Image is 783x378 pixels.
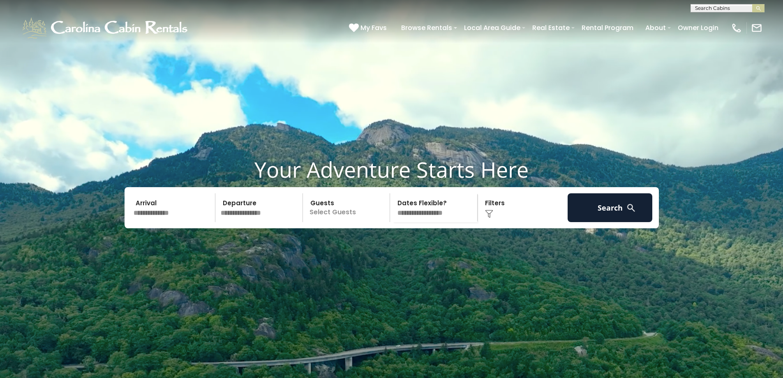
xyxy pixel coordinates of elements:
img: filter--v1.png [485,210,493,218]
button: Search [568,193,653,222]
a: About [641,21,670,35]
img: search-regular-white.png [626,203,636,213]
a: Local Area Guide [460,21,524,35]
p: Select Guests [305,193,390,222]
img: White-1-1-2.png [21,16,191,40]
a: My Favs [349,23,389,33]
a: Browse Rentals [397,21,456,35]
a: Real Estate [528,21,574,35]
a: Rental Program [577,21,637,35]
img: mail-regular-white.png [751,22,762,34]
a: Owner Login [674,21,723,35]
img: phone-regular-white.png [731,22,742,34]
h1: Your Adventure Starts Here [6,157,777,182]
span: My Favs [360,23,387,33]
